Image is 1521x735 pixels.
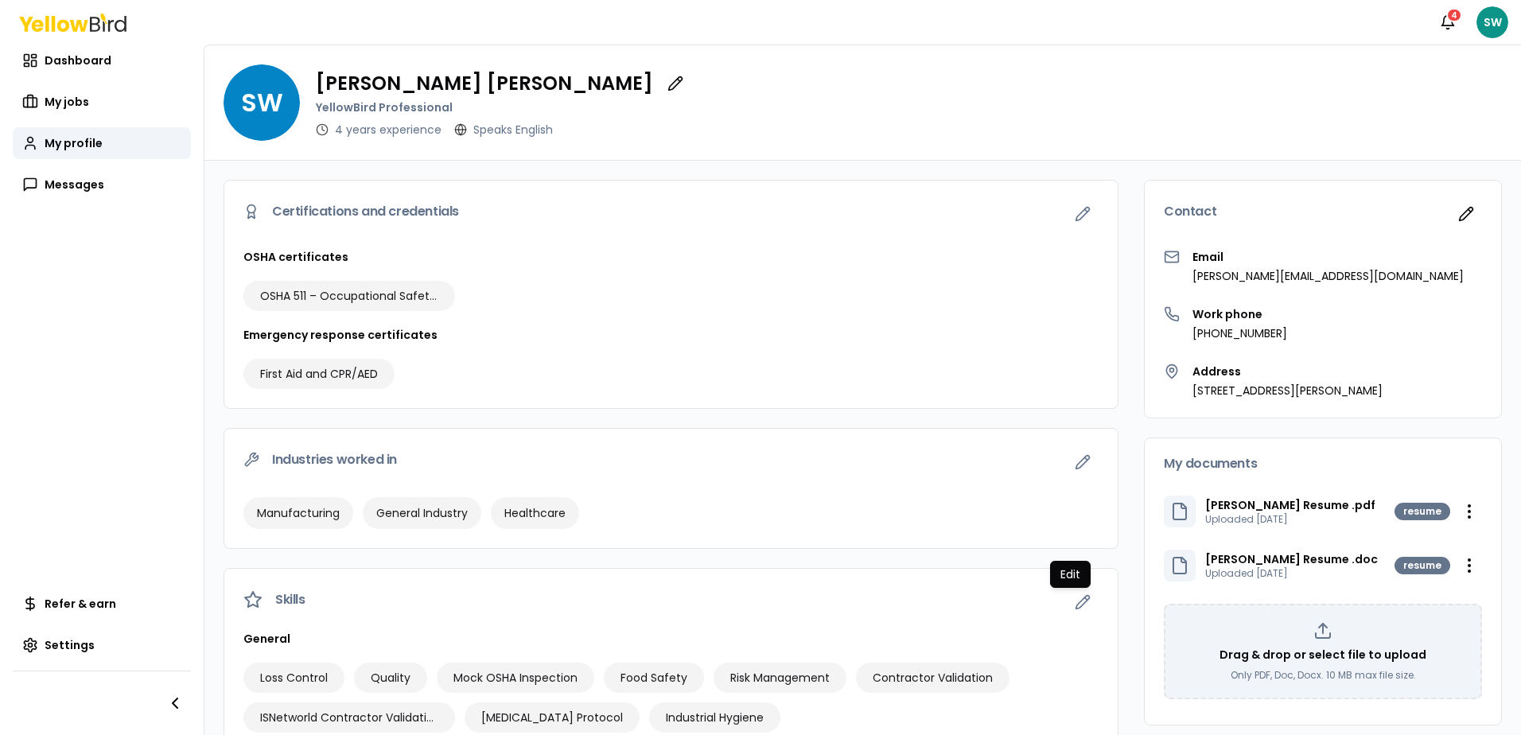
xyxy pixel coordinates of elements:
p: Uploaded [DATE] [1205,567,1378,580]
p: [PHONE_NUMBER] [1192,325,1287,341]
span: My jobs [45,94,89,110]
span: SW [224,64,300,141]
div: resume [1395,557,1450,574]
div: 4 [1446,8,1462,22]
span: Contact [1164,205,1216,218]
a: Refer & earn [13,588,191,620]
span: Mock OSHA Inspection [453,670,578,686]
div: COVID-19 Protocol [465,702,640,733]
span: Skills [275,593,305,606]
p: [PERSON_NAME] Resume .pdf [1205,497,1375,513]
span: My documents [1164,457,1257,470]
span: First Aid and CPR/AED [260,366,378,382]
a: Messages [13,169,191,200]
div: Healthcare [491,497,579,529]
span: My profile [45,135,103,151]
div: Food Safety [604,663,704,693]
p: Edit [1060,566,1080,582]
div: Manufacturing [243,497,353,529]
span: Dashboard [45,52,111,68]
a: My jobs [13,86,191,118]
div: Industrial Hygiene [649,702,780,733]
div: Mock OSHA Inspection [437,663,594,693]
h3: Work phone [1192,306,1287,322]
span: Refer & earn [45,596,116,612]
span: Certifications and credentials [272,205,459,218]
div: OSHA 511 – Occupational Safety & Health Standards for General Industry (30-Hour) [243,281,455,311]
div: ISNetworld Contractor Validation [243,702,455,733]
span: Settings [45,637,95,653]
span: [MEDICAL_DATA] Protocol [481,710,623,725]
h3: Emergency response certificates [243,327,1099,343]
span: Loss Control [260,670,328,686]
p: 4 years experience [335,122,442,138]
span: Industrial Hygiene [666,710,764,725]
span: General Industry [376,505,468,521]
p: YellowBird Professional [316,99,691,115]
span: Quality [371,670,410,686]
span: Messages [45,177,104,192]
h3: Email [1192,249,1464,265]
div: First Aid and CPR/AED [243,359,395,389]
div: General Industry [363,497,481,529]
p: Only PDF, Doc, Docx. 10 MB max file size. [1231,669,1416,682]
span: Industries worked in [272,453,397,466]
div: Contractor Validation [856,663,1009,693]
p: [PERSON_NAME] Resume .doc [1205,551,1378,567]
span: ISNetworld Contractor Validation [260,710,438,725]
div: Loss Control [243,663,344,693]
h3: OSHA certificates [243,249,1099,265]
h3: General [243,631,1099,647]
p: [PERSON_NAME] [PERSON_NAME] [316,74,653,93]
span: Contractor Validation [873,670,993,686]
span: OSHA 511 – Occupational Safety & Health Standards for General Industry (30-Hour) [260,288,438,304]
span: Manufacturing [257,505,340,521]
div: Drag & drop or select file to uploadOnly PDF, Doc, Docx. 10 MB max file size. [1164,604,1482,699]
span: SW [1476,6,1508,38]
p: Speaks English [473,122,553,138]
div: resume [1395,503,1450,520]
button: 4 [1432,6,1464,38]
span: Food Safety [620,670,687,686]
span: Healthcare [504,505,566,521]
h3: Address [1192,364,1383,379]
p: Drag & drop or select file to upload [1220,647,1426,663]
a: My profile [13,127,191,159]
div: Risk Management [714,663,846,693]
p: Uploaded [DATE] [1205,513,1375,526]
div: Quality [354,663,427,693]
a: Settings [13,629,191,661]
p: [STREET_ADDRESS][PERSON_NAME] [1192,383,1383,399]
span: Risk Management [730,670,830,686]
p: [PERSON_NAME][EMAIL_ADDRESS][DOMAIN_NAME] [1192,268,1464,284]
a: Dashboard [13,45,191,76]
